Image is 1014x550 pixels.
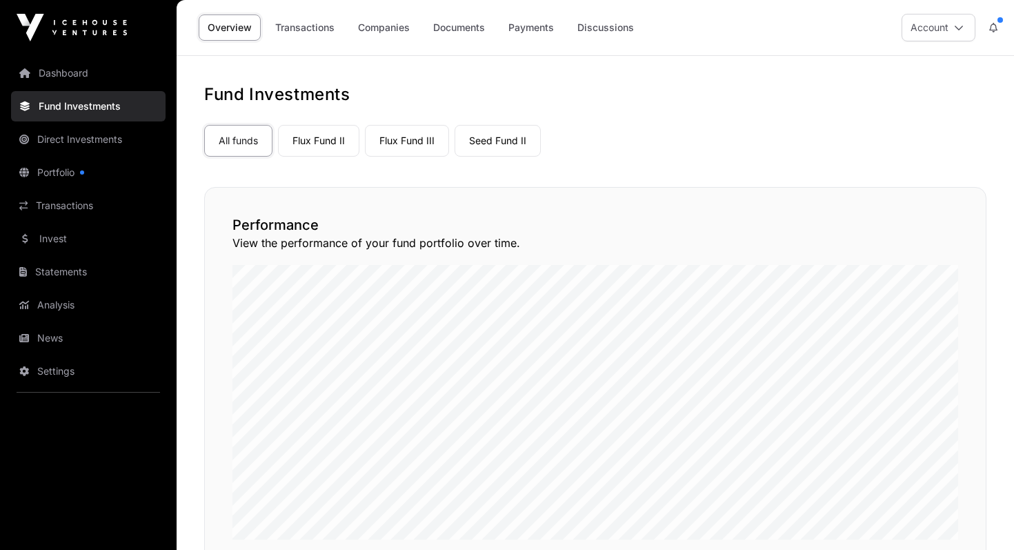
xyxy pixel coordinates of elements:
[11,356,166,386] a: Settings
[278,125,359,157] a: Flux Fund II
[11,224,166,254] a: Invest
[349,14,419,41] a: Companies
[365,125,449,157] a: Flux Fund III
[11,124,166,155] a: Direct Investments
[199,14,261,41] a: Overview
[455,125,541,157] a: Seed Fund II
[499,14,563,41] a: Payments
[11,323,166,353] a: News
[204,125,272,157] a: All funds
[11,157,166,188] a: Portfolio
[568,14,643,41] a: Discussions
[11,58,166,88] a: Dashboard
[266,14,344,41] a: Transactions
[204,84,986,106] h1: Fund Investments
[17,14,127,41] img: Icehouse Ventures Logo
[945,484,1014,550] iframe: Chat Widget
[424,14,494,41] a: Documents
[11,91,166,121] a: Fund Investments
[232,215,958,235] h2: Performance
[11,190,166,221] a: Transactions
[11,290,166,320] a: Analysis
[11,257,166,287] a: Statements
[902,14,975,41] button: Account
[232,235,958,251] p: View the performance of your fund portfolio over time.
